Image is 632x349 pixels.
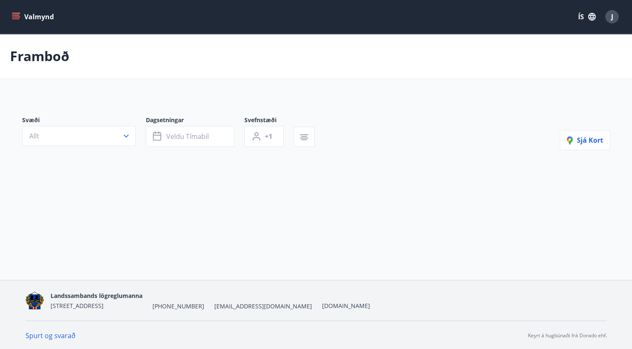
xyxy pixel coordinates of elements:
span: [EMAIL_ADDRESS][DOMAIN_NAME] [214,302,312,311]
span: Allt [29,131,39,141]
span: Svæði [22,116,146,126]
button: Sjá kort [560,130,610,150]
a: [DOMAIN_NAME] [322,302,370,310]
button: Veldu tímabil [146,126,234,147]
button: Allt [22,126,136,146]
span: [STREET_ADDRESS] [51,302,104,310]
a: Spurt og svarað [25,331,76,340]
span: Dagsetningar [146,116,244,126]
img: 1cqKbADZNYZ4wXUG0EC2JmCwhQh0Y6EN22Kw4FTY.png [25,292,44,310]
span: J [611,12,613,21]
button: ÍS [574,9,600,24]
button: +1 [244,126,284,147]
span: +1 [265,132,272,141]
p: Keyrt á hugbúnaði frá Dorado ehf. [528,332,607,339]
button: J [602,7,622,27]
button: menu [10,9,57,24]
span: [PHONE_NUMBER] [152,302,204,311]
span: Landssambands lögreglumanna [51,292,142,300]
p: Framboð [10,47,69,65]
span: Veldu tímabil [166,132,209,141]
span: Sjá kort [567,136,603,145]
span: Svefnstæði [244,116,294,126]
